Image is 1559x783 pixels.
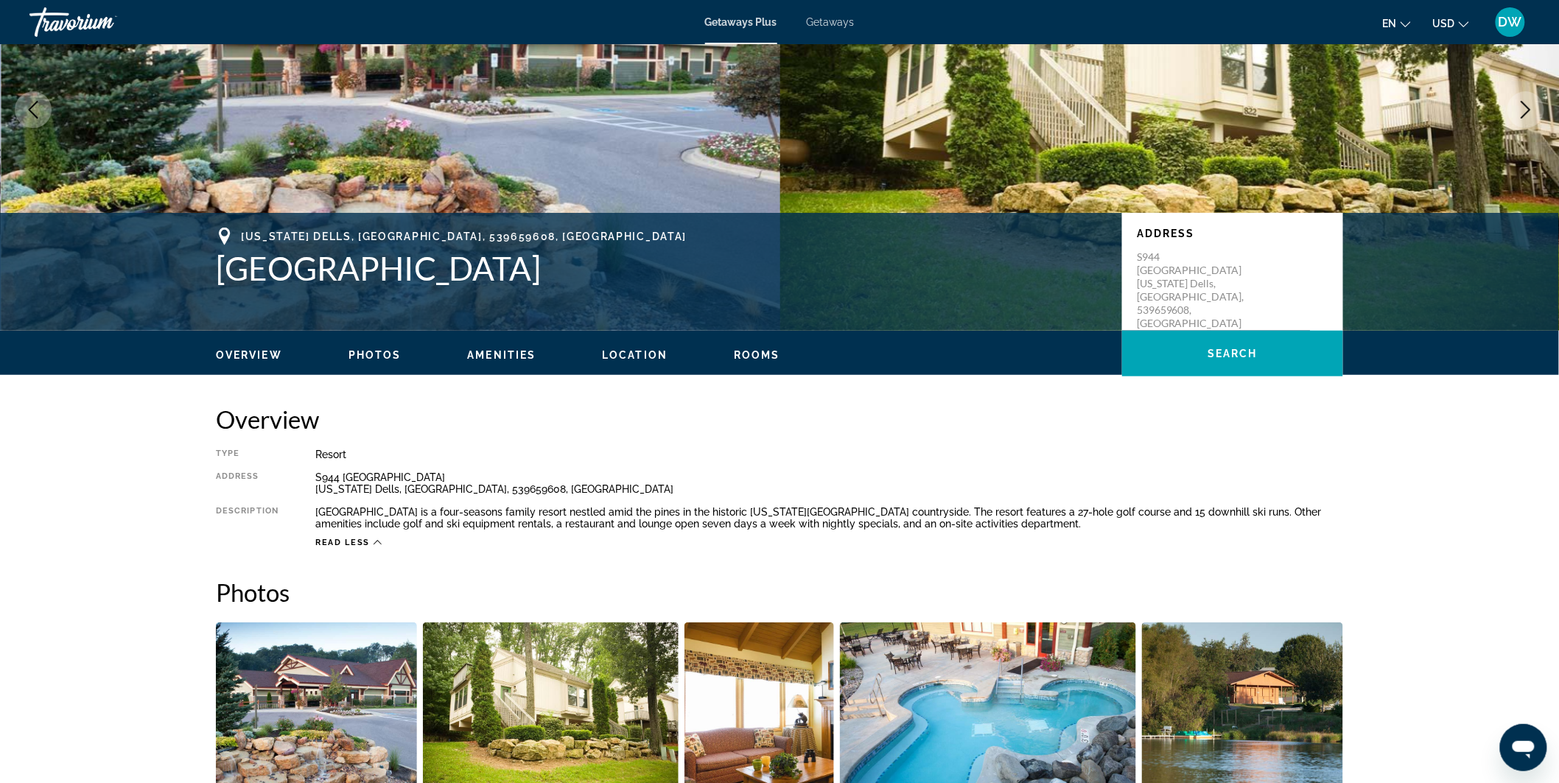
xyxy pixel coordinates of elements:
[216,449,278,460] div: Type
[216,349,282,361] span: Overview
[348,349,402,361] span: Photos
[15,91,52,128] button: Previous image
[467,349,536,361] span: Amenities
[734,349,780,361] span: Rooms
[315,449,1343,460] div: Resort
[1491,7,1530,38] button: User Menu
[734,348,780,362] button: Rooms
[348,348,402,362] button: Photos
[602,348,668,362] button: Location
[1383,13,1411,34] button: Change language
[241,231,687,242] span: [US_STATE] Dells, [GEOGRAPHIC_DATA], 539659608, [GEOGRAPHIC_DATA]
[807,16,855,28] a: Getaways
[216,471,278,495] div: Address
[1383,18,1397,29] span: en
[467,348,536,362] button: Amenities
[705,16,777,28] a: Getaways Plus
[29,3,177,41] a: Travorium
[315,471,1343,495] div: S944 [GEOGRAPHIC_DATA] [US_STATE] Dells, [GEOGRAPHIC_DATA], 539659608, [GEOGRAPHIC_DATA]
[315,538,370,547] span: Read less
[1499,15,1522,29] span: DW
[216,404,1343,434] h2: Overview
[216,506,278,530] div: Description
[315,537,382,548] button: Read less
[602,349,668,361] span: Location
[1500,724,1547,771] iframe: Button to launch messaging window
[1122,331,1343,376] button: Search
[1137,250,1255,330] p: S944 [GEOGRAPHIC_DATA] [US_STATE] Dells, [GEOGRAPHIC_DATA], 539659608, [GEOGRAPHIC_DATA]
[216,577,1343,607] h2: Photos
[216,249,1107,287] h1: [GEOGRAPHIC_DATA]
[1208,348,1258,359] span: Search
[1137,228,1328,239] p: Address
[216,348,282,362] button: Overview
[1433,13,1469,34] button: Change currency
[315,506,1343,530] div: [GEOGRAPHIC_DATA] is a four-seasons family resort nestled amid the pines in the historic [US_STAT...
[1507,91,1544,128] button: Next image
[1433,18,1455,29] span: USD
